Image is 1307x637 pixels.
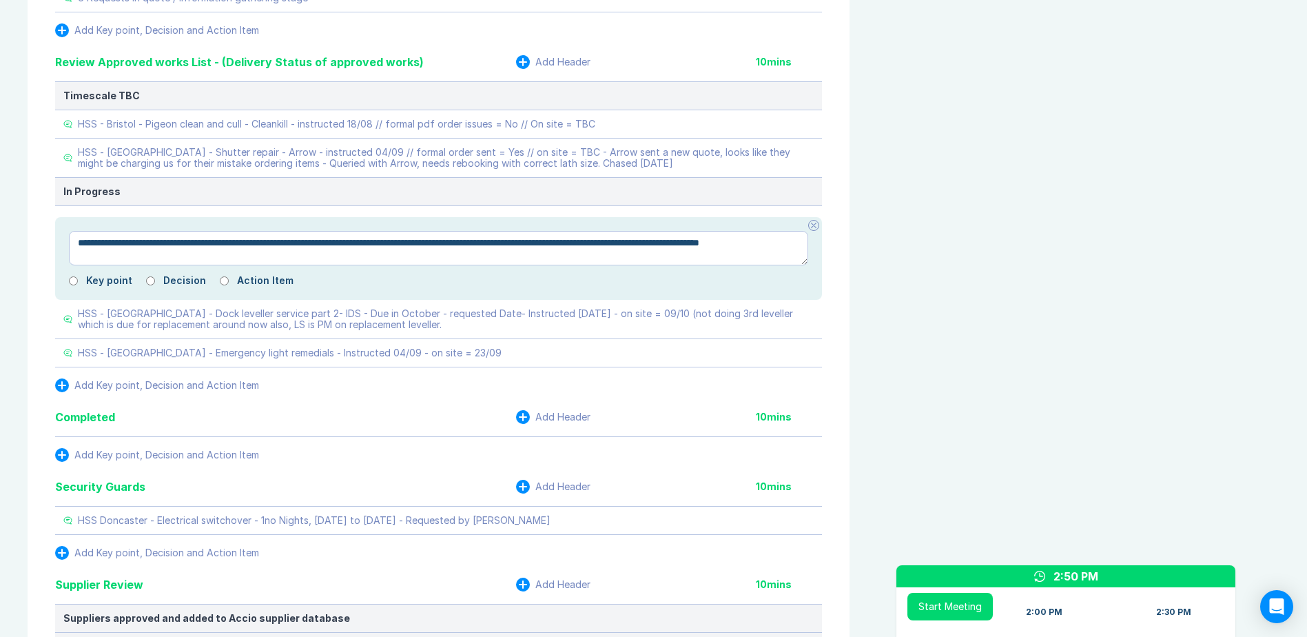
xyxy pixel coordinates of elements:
div: 2:00 PM [1026,607,1062,618]
button: Add Header [516,55,590,69]
button: Add Header [516,410,590,424]
button: Start Meeting [907,593,993,620]
div: 10 mins [756,412,822,423]
div: Suppliers approved and added to Accio supplier database [63,613,814,624]
button: Add Key point, Decision and Action Item [55,23,259,37]
div: Supplier Review [55,576,143,593]
button: Add Key point, Decision and Action Item [55,546,259,560]
div: Add Key point, Decision and Action Item [74,547,259,558]
label: Action Item [237,275,294,286]
div: HSS - [GEOGRAPHIC_DATA] - Shutter repair - Arrow - instructed 04/09 // formal order sent = Yes //... [78,147,814,169]
div: 10 mins [756,579,822,590]
div: 2:30 PM [1156,607,1191,618]
div: HSS Doncaster - Electrical switchover - 1no Nights, [DATE] to [DATE] - Requested by [PERSON_NAME] [78,515,550,526]
button: Add Header [516,578,590,591]
div: HSS - [GEOGRAPHIC_DATA] - Dock leveller service part 2- IDS - Due in October - requested Date- In... [78,308,814,330]
div: Add Header [535,579,590,590]
div: In Progress [63,186,814,197]
div: Open Intercom Messenger [1260,590,1293,623]
div: 10 mins [756,481,822,492]
label: Decision [163,275,206,286]
div: Completed [55,409,115,425]
div: HSS - [GEOGRAPHIC_DATA] - Emergency light remedials - Instructed 04/09 - on site = 23/09 [78,347,502,358]
button: Add Key point, Decision and Action Item [55,378,259,392]
button: Add Header [516,480,590,494]
div: Add Key point, Decision and Action Item [74,25,259,36]
div: Add Key point, Decision and Action Item [74,449,259,461]
div: Add Key point, Decision and Action Item [74,380,259,391]
div: 2:50 PM [1053,568,1098,585]
div: Add Header [535,481,590,492]
div: Timescale TBC [63,90,814,101]
div: HSS - Bristol - Pigeon clean and cull - Cleankill - instructed 18/08 // formal pdf order issues =... [78,119,595,130]
div: Review Approved works List - (Delivery Status of approved works) [55,54,424,70]
label: Key point [86,275,132,286]
div: Security Guards [55,478,145,495]
button: Add Key point, Decision and Action Item [55,448,259,462]
div: Add Header [535,57,590,68]
div: Add Header [535,412,590,423]
div: 10 mins [756,57,822,68]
